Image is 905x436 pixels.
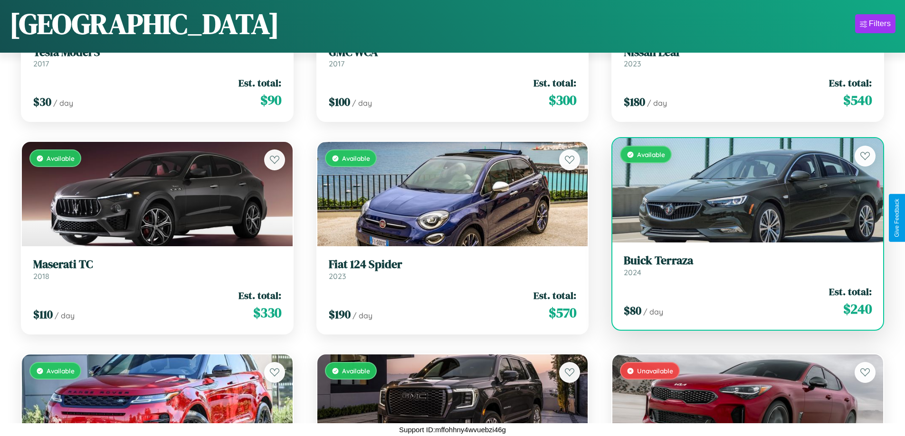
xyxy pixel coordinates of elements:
[329,306,351,322] span: $ 190
[352,311,372,320] span: / day
[47,154,75,162] span: Available
[869,19,891,28] div: Filters
[533,288,576,302] span: Est. total:
[637,367,673,375] span: Unavailable
[624,268,641,277] span: 2024
[637,150,665,158] span: Available
[843,299,872,318] span: $ 240
[342,367,370,375] span: Available
[329,258,577,281] a: Fiat 124 Spider2023
[342,154,370,162] span: Available
[33,306,53,322] span: $ 110
[33,258,281,281] a: Maserati TC2018
[329,46,577,69] a: GMC WCA2017
[238,288,281,302] span: Est. total:
[829,285,872,298] span: Est. total:
[855,14,895,33] button: Filters
[33,94,51,110] span: $ 30
[33,271,49,281] span: 2018
[329,258,577,271] h3: Fiat 124 Spider
[253,303,281,322] span: $ 330
[624,303,641,318] span: $ 80
[329,59,344,68] span: 2017
[549,91,576,110] span: $ 300
[238,76,281,90] span: Est. total:
[352,98,372,108] span: / day
[33,59,49,68] span: 2017
[549,303,576,322] span: $ 570
[624,46,872,69] a: Nissan Leaf2023
[329,271,346,281] span: 2023
[260,91,281,110] span: $ 90
[647,98,667,108] span: / day
[55,311,75,320] span: / day
[894,199,900,237] div: Give Feedback
[843,91,872,110] span: $ 540
[624,254,872,268] h3: Buick Terraza
[10,4,279,43] h1: [GEOGRAPHIC_DATA]
[533,76,576,90] span: Est. total:
[33,258,281,271] h3: Maserati TC
[643,307,663,316] span: / day
[53,98,73,108] span: / day
[329,94,350,110] span: $ 100
[624,254,872,277] a: Buick Terraza2024
[399,423,506,436] p: Support ID: mffohhny4wvuebzi46g
[624,59,641,68] span: 2023
[47,367,75,375] span: Available
[829,76,872,90] span: Est. total:
[624,94,645,110] span: $ 180
[33,46,281,69] a: Tesla Model S2017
